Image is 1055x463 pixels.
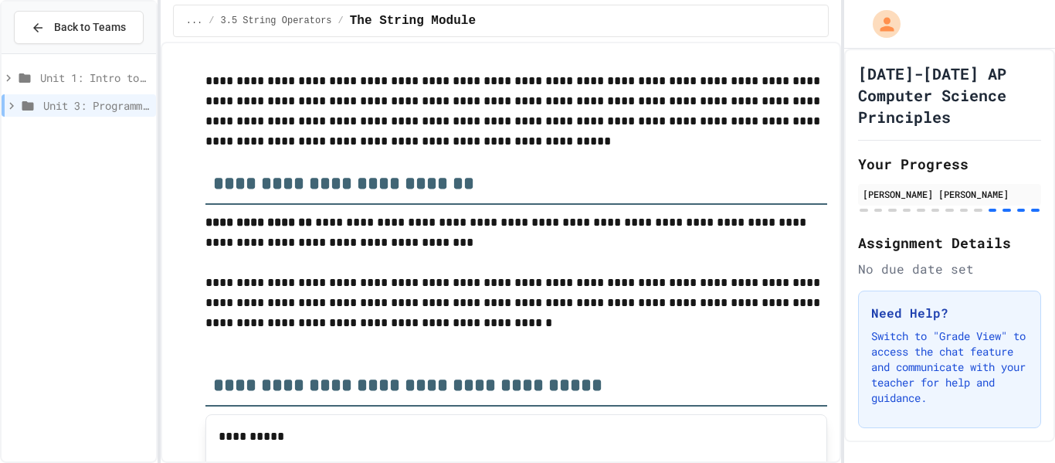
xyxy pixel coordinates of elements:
[857,6,904,42] div: My Account
[858,260,1041,278] div: No due date set
[871,329,1028,406] p: Switch to "Grade View" to access the chat feature and communicate with your teacher for help and ...
[927,334,1040,400] iframe: chat widget
[14,11,144,44] button: Back to Teams
[863,187,1036,201] div: [PERSON_NAME] [PERSON_NAME]
[338,15,344,27] span: /
[54,19,126,36] span: Back to Teams
[990,401,1040,448] iframe: chat widget
[43,97,150,114] span: Unit 3: Programming with Python
[858,153,1041,175] h2: Your Progress
[858,232,1041,254] h2: Assignment Details
[40,70,150,86] span: Unit 1: Intro to Computer Science
[350,12,476,30] span: The String Module
[871,304,1028,322] h3: Need Help?
[209,15,214,27] span: /
[221,15,332,27] span: 3.5 String Operators
[858,63,1041,128] h1: [DATE]-[DATE] AP Computer Science Principles
[186,15,203,27] span: ...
